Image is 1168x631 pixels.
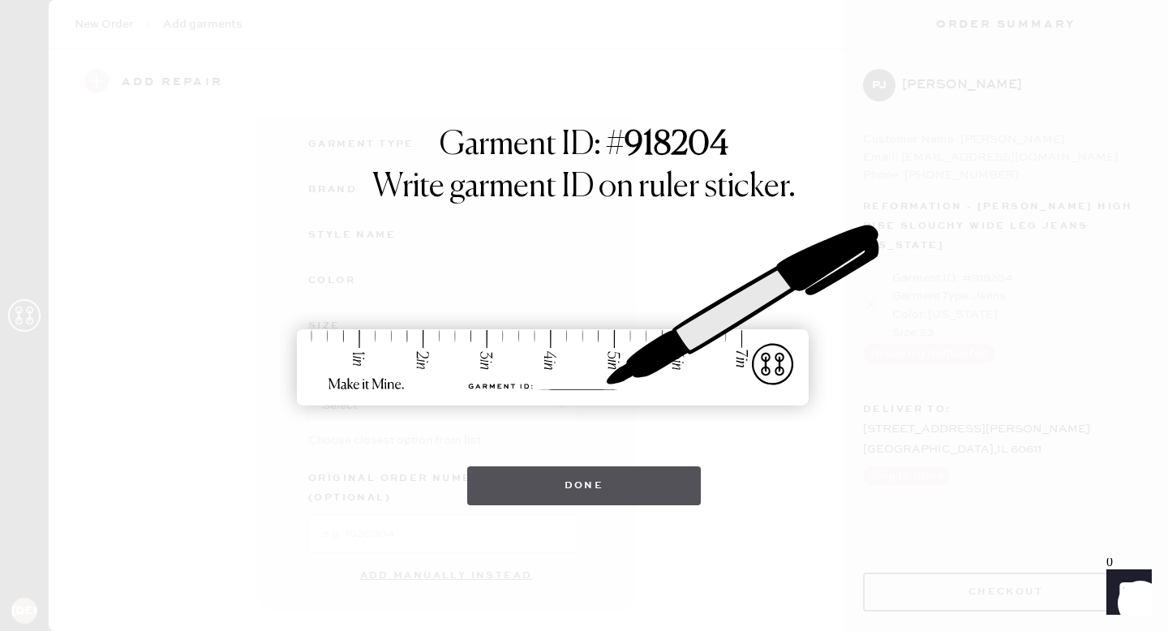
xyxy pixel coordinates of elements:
strong: 918204 [625,129,728,161]
h1: Garment ID: # [440,126,728,168]
img: ruler-sticker-sharpie.svg [280,182,888,450]
iframe: Front Chat [1091,558,1161,628]
button: Done [467,466,702,505]
h1: Write garment ID on ruler sticker. [372,168,796,207]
